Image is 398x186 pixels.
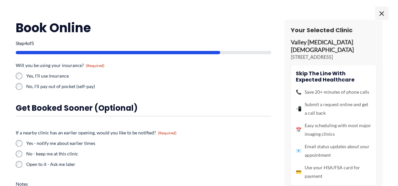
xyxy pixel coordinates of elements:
span: 📧 [296,147,301,155]
span: 4 [25,40,27,46]
li: Use your HSA/FSA card for payment [296,163,371,180]
h2: Book Online [16,20,271,36]
span: (Required) [86,63,104,68]
p: Valley [MEDICAL_DATA] [DEMOGRAPHIC_DATA] [291,39,376,54]
li: Submit a request online and get a call back [296,100,371,117]
p: [STREET_ADDRESS] [291,54,376,60]
label: No - keep me at this clinic [26,151,271,157]
li: Easy scheduling with most major imaging clinics [296,121,371,138]
span: 📲 [296,105,301,113]
span: (Required) [158,130,177,135]
label: Yes, I'll use insurance [26,73,141,79]
label: No, I'll pay out of pocket (self-pay) [26,83,141,90]
li: Email status updates about your appointment [296,142,371,159]
span: × [375,7,388,20]
span: 📅 [296,126,301,134]
p: Step of [16,41,271,46]
h3: Your Selected Clinic [291,26,376,34]
span: 📞 [296,88,301,96]
h4: Skip the line with Expected Healthcare [296,70,371,83]
legend: If a nearby clinic has an earlier opening, would you like to be notified? [16,129,177,136]
li: Save 20+ minutes of phone calls [296,88,371,96]
label: Yes - notify me about earlier times [26,140,271,147]
h3: Get booked sooner (optional) [16,103,271,113]
span: 💳 [296,168,301,176]
span: 5 [31,40,34,46]
legend: Will you be using your insurance? [16,62,104,69]
label: Open to it - Ask me later [26,161,271,168]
